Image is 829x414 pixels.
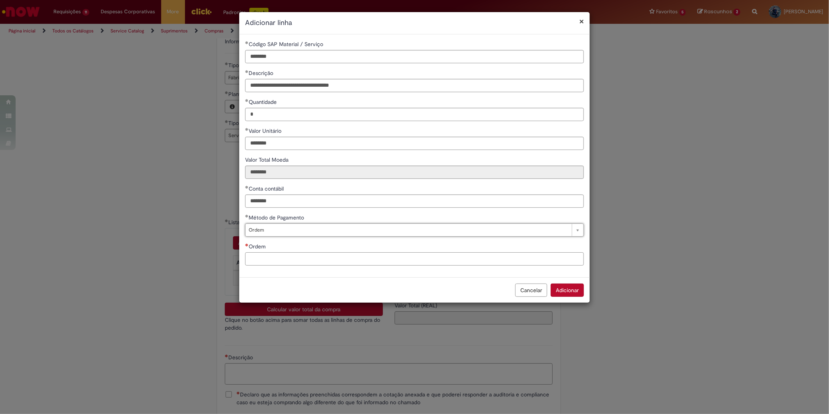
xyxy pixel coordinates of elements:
[245,156,290,163] span: Somente leitura - Valor Total Moeda
[245,79,584,92] input: Descrição
[249,127,283,134] span: Valor Unitário
[249,70,275,77] span: Descrição
[245,137,584,150] input: Valor Unitário
[245,243,249,246] span: Necessários
[249,98,278,105] span: Quantidade
[245,18,584,28] h2: Adicionar linha
[551,284,584,297] button: Adicionar
[245,50,584,63] input: Código SAP Material / Serviço
[249,243,267,250] span: Ordem
[249,41,325,48] span: Código SAP Material / Serviço
[245,108,584,121] input: Quantidade
[245,41,249,44] span: Obrigatório Preenchido
[579,17,584,25] button: Fechar modal
[245,70,249,73] span: Obrigatório Preenchido
[249,224,568,236] span: Ordem
[245,99,249,102] span: Obrigatório Preenchido
[245,186,249,189] span: Obrigatório Preenchido
[515,284,547,297] button: Cancelar
[245,128,249,131] span: Obrigatório Preenchido
[245,214,249,218] span: Obrigatório Preenchido
[245,252,584,266] input: Ordem
[245,195,584,208] input: Conta contábil
[245,166,584,179] input: Valor Total Moeda
[249,185,285,192] span: Conta contábil
[249,214,306,221] span: Método de Pagamento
